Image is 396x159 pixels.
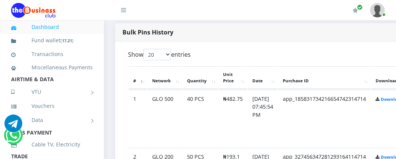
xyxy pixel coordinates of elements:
a: Chat for support [4,120,22,132]
td: GLO 500 [148,90,182,148]
b: 17.21 [62,38,72,43]
i: Renew/Upgrade Subscription [353,7,358,13]
strong: Bulk Pins History [122,28,173,36]
a: Vouchers [11,97,93,115]
th: #: activate to sort column descending [129,66,147,89]
a: Transactions [11,46,93,63]
a: VTU [11,83,93,101]
td: 40 PCS [183,90,218,148]
th: Network: activate to sort column ascending [148,66,182,89]
a: Miscellaneous Payments [11,59,93,76]
a: Cable TV, Electricity [11,136,93,153]
td: [DATE] 07:45:54 PM [248,90,278,148]
img: User [370,3,385,17]
span: Renew/Upgrade Subscription [357,4,363,10]
td: ₦482.75 [219,90,247,148]
img: Logo [11,3,56,18]
label: Show entries [128,49,191,60]
a: Fund wallet[17.21] [11,32,93,49]
td: app_185831734216654742314714 [278,90,370,148]
a: Dashboard [11,19,93,36]
th: Unit Price: activate to sort column ascending [219,66,247,89]
a: Data [11,111,93,129]
td: 1 [129,90,147,148]
select: Showentries [143,49,171,60]
th: Quantity: activate to sort column ascending [183,66,218,89]
th: Date: activate to sort column ascending [248,66,278,89]
small: [ ] [60,38,73,43]
a: Chat for support [6,132,21,144]
th: Purchase ID: activate to sort column ascending [278,66,370,89]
